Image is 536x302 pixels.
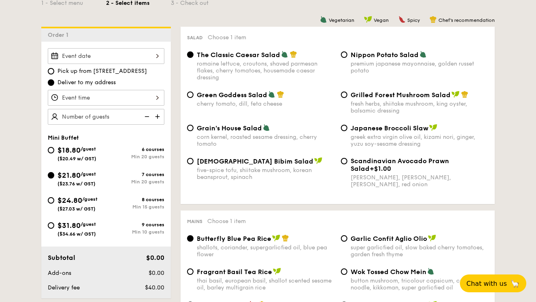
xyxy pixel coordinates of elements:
span: Order 1 [48,32,72,38]
input: Garlic Confit Aglio Oliosuper garlicfied oil, slow baked cherry tomatoes, garden fresh thyme [341,235,347,242]
div: Min 20 guests [106,179,164,185]
input: Green Goddess Saladcherry tomato, dill, feta cheese [187,91,194,98]
div: Min 10 guests [106,229,164,235]
input: [DEMOGRAPHIC_DATA] Bibim Saladfive-spice tofu, shiitake mushroom, korean beansprout, spinach [187,158,194,164]
span: Mini Buffet [48,134,79,141]
span: $40.00 [145,284,164,291]
input: Japanese Broccoli Slawgreek extra virgin olive oil, kizami nori, ginger, yuzu soy-sesame dressing [341,125,347,131]
span: Subtotal [48,254,75,262]
div: 7 courses [106,172,164,177]
div: greek extra virgin olive oil, kizami nori, ginger, yuzu soy-sesame dressing [351,134,488,147]
span: Deliver to my address [57,79,116,87]
span: Fragrant Basil Tea Rice [197,268,272,276]
span: 🦙 [510,279,520,288]
div: button mushroom, tricolour capsicum, cripsy egg noodle, kikkoman, super garlicfied oil [351,277,488,291]
img: icon-vegan.f8ff3823.svg [273,268,281,275]
span: $21.80 [57,171,81,180]
img: icon-vegan.f8ff3823.svg [314,157,322,164]
input: Grilled Forest Mushroom Saladfresh herbs, shiitake mushroom, king oyster, balsamic dressing [341,91,347,98]
input: $18.80/guest($20.49 w/ GST)6 coursesMin 20 guests [48,147,54,153]
div: shallots, coriander, supergarlicfied oil, blue pea flower [197,244,334,258]
span: +$1.00 [370,165,391,172]
input: Nippon Potato Saladpremium japanese mayonnaise, golden russet potato [341,51,347,58]
span: Butterfly Blue Pea Rice [197,235,271,242]
span: Japanese Broccoli Slaw [351,124,428,132]
img: icon-vegetarian.fe4039eb.svg [281,51,288,58]
img: icon-spicy.37a8142b.svg [398,16,406,23]
img: icon-vegetarian.fe4039eb.svg [427,268,434,275]
img: icon-vegan.f8ff3823.svg [429,124,437,131]
img: icon-vegetarian.fe4039eb.svg [263,124,270,131]
img: icon-chef-hat.a58ddaea.svg [430,16,437,23]
span: Delivery fee [48,284,80,291]
span: Mains [187,219,202,224]
img: icon-chef-hat.a58ddaea.svg [282,234,289,242]
img: icon-vegan.f8ff3823.svg [428,234,436,242]
div: romaine lettuce, croutons, shaved parmesan flakes, cherry tomatoes, housemade caesar dressing [197,60,334,81]
span: Wok Tossed Chow Mein [351,268,426,276]
div: thai basil, european basil, shallot scented sesame oil, barley multigrain rice [197,277,334,291]
span: Chef's recommendation [438,17,495,23]
span: ($27.03 w/ GST) [57,206,96,212]
div: 6 courses [106,147,164,152]
input: Pick up from [STREET_ADDRESS] [48,68,54,74]
input: The Classic Caesar Saladromaine lettuce, croutons, shaved parmesan flakes, cherry tomatoes, house... [187,51,194,58]
img: icon-vegetarian.fe4039eb.svg [320,16,327,23]
span: Pick up from [STREET_ADDRESS] [57,67,147,75]
span: Salad [187,35,203,40]
div: premium japanese mayonnaise, golden russet potato [351,60,488,74]
span: ($23.76 w/ GST) [57,181,96,187]
span: Grilled Forest Mushroom Salad [351,91,451,99]
span: [DEMOGRAPHIC_DATA] Bibim Salad [197,157,313,165]
span: Nippon Potato Salad [351,51,419,59]
span: Scandinavian Avocado Prawn Salad [351,157,449,172]
span: $18.80 [57,146,81,155]
input: Event time [48,90,164,106]
div: corn kernel, roasted sesame dressing, cherry tomato [197,134,334,147]
span: $31.80 [57,221,81,230]
div: Min 15 guests [106,204,164,210]
span: Garlic Confit Aglio Olio [351,235,427,242]
span: Vegan [374,17,389,23]
input: Event date [48,48,164,64]
div: Min 20 guests [106,154,164,160]
div: cherry tomato, dill, feta cheese [197,100,334,107]
span: Grain's House Salad [197,124,262,132]
div: five-spice tofu, shiitake mushroom, korean beansprout, spinach [197,167,334,181]
input: Scandinavian Avocado Prawn Salad+$1.00[PERSON_NAME], [PERSON_NAME], [PERSON_NAME], red onion [341,158,347,164]
img: icon-vegan.f8ff3823.svg [364,16,372,23]
input: Butterfly Blue Pea Riceshallots, coriander, supergarlicfied oil, blue pea flower [187,235,194,242]
img: icon-chef-hat.a58ddaea.svg [461,91,468,98]
span: $24.80 [57,196,82,205]
button: Chat with us🦙 [460,274,526,292]
input: Number of guests [48,109,164,125]
span: $0.00 [146,254,164,262]
img: icon-vegan.f8ff3823.svg [272,234,280,242]
span: /guest [81,171,96,177]
span: $0.00 [149,270,164,276]
input: Grain's House Saladcorn kernel, roasted sesame dressing, cherry tomato [187,125,194,131]
span: Spicy [407,17,420,23]
img: icon-vegetarian.fe4039eb.svg [268,91,275,98]
input: Fragrant Basil Tea Ricethai basil, european basil, shallot scented sesame oil, barley multigrain ... [187,268,194,275]
input: $24.80/guest($27.03 w/ GST)8 coursesMin 15 guests [48,197,54,204]
div: super garlicfied oil, slow baked cherry tomatoes, garden fresh thyme [351,244,488,258]
span: The Classic Caesar Salad [197,51,280,59]
span: Choose 1 item [207,218,246,225]
div: 9 courses [106,222,164,228]
input: Deliver to my address [48,79,54,86]
span: Chat with us [466,280,507,287]
img: icon-reduce.1d2dbef1.svg [140,109,152,124]
span: Choose 1 item [208,34,246,41]
div: fresh herbs, shiitake mushroom, king oyster, balsamic dressing [351,100,488,114]
input: $31.80/guest($34.66 w/ GST)9 coursesMin 10 guests [48,222,54,229]
span: /guest [81,146,96,152]
span: ($20.49 w/ GST) [57,156,96,162]
img: icon-vegetarian.fe4039eb.svg [419,51,427,58]
div: [PERSON_NAME], [PERSON_NAME], [PERSON_NAME], red onion [351,174,488,188]
img: icon-vegan.f8ff3823.svg [451,91,459,98]
span: Vegetarian [329,17,354,23]
span: Add-ons [48,270,71,276]
img: icon-chef-hat.a58ddaea.svg [290,51,297,58]
input: Wok Tossed Chow Meinbutton mushroom, tricolour capsicum, cripsy egg noodle, kikkoman, super garli... [341,268,347,275]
